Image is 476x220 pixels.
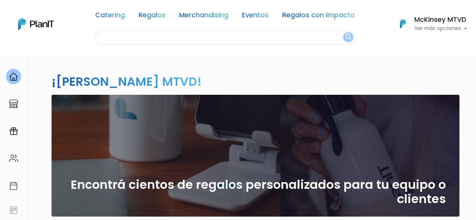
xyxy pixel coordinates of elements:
img: campaigns-02234683943229c281be62815700db0a1741e53638e28bf9629b52c665b00959.svg [9,127,18,136]
img: calendar-87d922413cdce8b2cf7b7f5f62616a5cf9e4887200fb71536465627b3292af00.svg [9,181,18,190]
a: Catering [95,12,125,21]
p: Ver más opciones [414,26,467,31]
img: home-e721727adea9d79c4d83392d1f703f7f8bce08238fde08b1acbfd93340b81755.svg [9,72,18,81]
a: Merchandising [179,12,228,21]
h6: McKinsey MTVD [414,17,467,23]
img: PlanIt Logo [18,18,54,30]
a: Eventos [242,12,269,21]
img: marketplace-4ceaa7011d94191e9ded77b95e3339b90024bf715f7c57f8cf31f2d8c509eaba.svg [9,99,18,108]
img: search_button-432b6d5273f82d61273b3651a40e1bd1b912527efae98b1b7a1b2c0702e16a8d.svg [345,34,351,41]
h2: Encontrá cientos de regalos personalizados para tu equipo o clientes [65,178,446,206]
img: people-662611757002400ad9ed0e3c099ab2801c6687ba6c219adb57efc949bc21e19d.svg [9,154,18,163]
img: PlanIt Logo [395,15,411,32]
a: Regalos con Impacto [282,12,355,21]
h2: ¡[PERSON_NAME] MTVD! [52,73,202,90]
a: Regalos [138,12,166,21]
button: PlanIt Logo McKinsey MTVD Ver más opciones [390,14,467,33]
img: feedback-78b5a0c8f98aac82b08bfc38622c3050aee476f2c9584af64705fc4e61158814.svg [9,206,18,215]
